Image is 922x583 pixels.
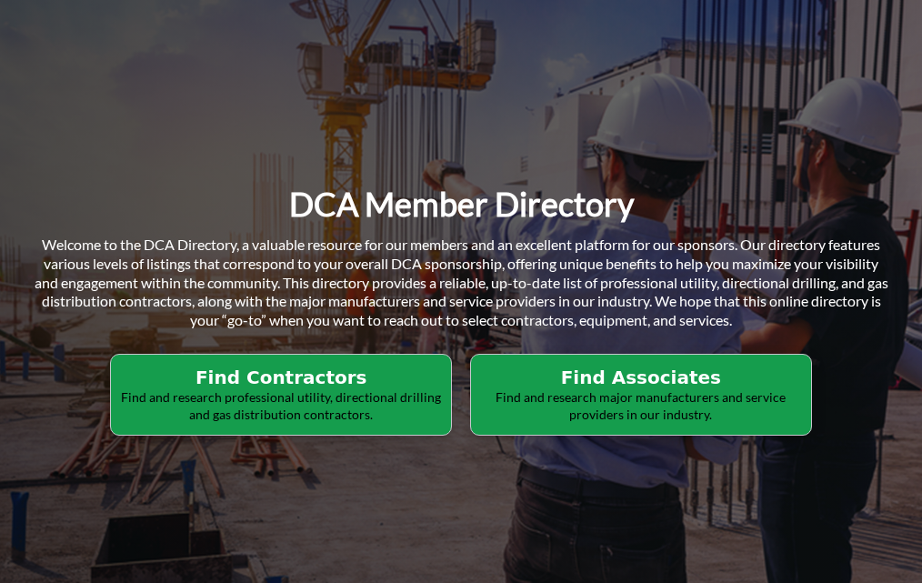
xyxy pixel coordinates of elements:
p: Find and research major manufacturers and service providers in our industry. [476,388,806,424]
button: Find Contractors Find and research professional utility, directional drilling and gas distributio... [110,354,452,436]
h2: Find Contractors [116,367,446,388]
button: Find Associates Find and research major manufacturers and service providers in our industry. [470,354,812,436]
span: Welcome to the DCA Directory, a valuable resource for our members and an excellent platform for o... [35,236,888,327]
p: Find and research professional utility, directional drilling and gas distribution contractors. [116,388,446,424]
h1: DCA Member Directory [289,183,634,226]
h2: Find Associates [476,367,806,388]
